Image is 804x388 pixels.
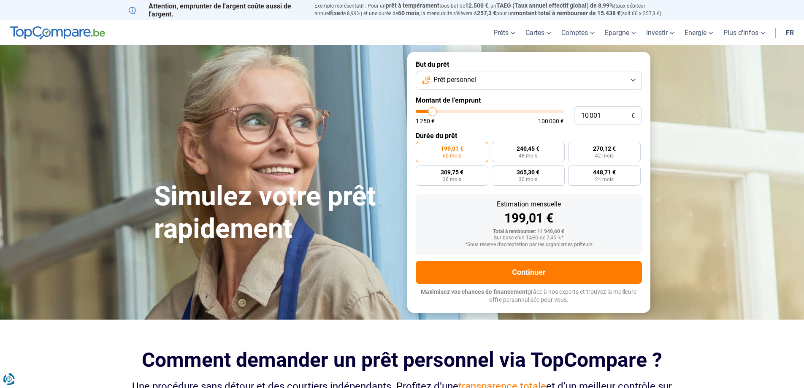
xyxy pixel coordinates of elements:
[538,118,564,124] span: 100 000 €
[10,26,105,40] img: TopCompare
[422,229,635,235] div: Total à rembourser: 11 940,60 €
[416,288,642,304] p: grâce à nos experts et trouvez la meilleure offre personnalisée pour vous.
[421,288,528,295] span: Maximisez vos chances de financement
[416,96,642,104] label: Montant de l'emprunt
[641,20,679,45] a: Investir
[422,212,635,225] div: 199,01 €
[443,177,461,182] span: 36 mois
[154,180,397,245] h1: Simulez votre prêt rapidement
[593,146,616,152] span: 270,12 €
[422,235,635,241] div: Sur base d'un TAEG de 7,45 %*
[441,169,463,175] span: 309,75 €
[600,20,641,45] a: Épargne
[514,10,620,16] span: montant total à rembourser de 15.438 €
[386,2,439,9] span: prêt à tempérament
[398,10,419,16] span: 60 mois
[416,60,642,68] label: But du prêt
[595,153,614,158] span: 42 mois
[477,10,496,16] span: 257,3 €
[631,112,635,119] span: €
[718,20,770,45] a: Plus d'infos
[443,153,461,158] span: 60 mois
[422,242,635,248] div: *Sous réserve d'acceptation par les organismes prêteurs
[595,177,614,182] span: 24 mois
[465,2,488,9] span: 12.500 €
[416,261,642,284] button: Continuer
[129,348,676,372] h2: Comment demander un prêt personnel via TopCompare ?
[593,169,616,175] span: 448,71 €
[129,2,304,18] p: Attention, emprunter de l'argent coûte aussi de l'argent.
[488,20,520,45] a: Prêts
[416,118,435,124] span: 1 250 €
[441,146,463,152] span: 199,01 €
[679,20,718,45] a: Énergie
[519,153,537,158] span: 48 mois
[496,2,614,9] span: TAEG (Taux annuel effectif global) de 8,99%
[416,132,642,140] label: Durée du prêt
[433,75,476,84] span: Prêt personnel
[517,146,539,152] span: 240,45 €
[330,10,340,16] span: fixe
[556,20,600,45] a: Comptes
[416,71,642,90] button: Prêt personnel
[519,177,537,182] span: 30 mois
[517,169,539,175] span: 365,30 €
[314,2,676,17] p: Exemple représentatif : Pour un tous but de , un (taux débiteur annuel de 8,99%) et une durée de ...
[422,201,635,208] div: Estimation mensuelle
[520,20,556,45] a: Cartes
[781,20,799,45] a: fr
